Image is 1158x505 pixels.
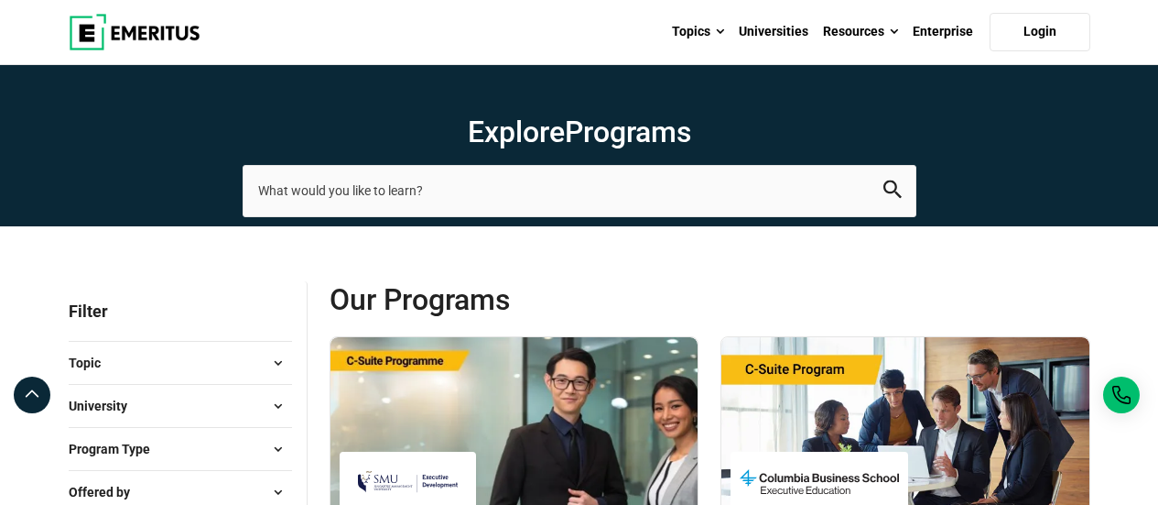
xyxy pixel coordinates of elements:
[69,353,115,373] span: Topic
[69,435,292,463] button: Program Type
[243,114,916,150] h1: Explore
[990,13,1090,51] a: Login
[69,396,142,416] span: University
[69,439,165,459] span: Program Type
[349,461,468,502] img: Singapore Management University
[740,461,899,502] img: Columbia Business School Executive Education
[69,482,145,502] span: Offered by
[883,181,902,202] button: search
[330,281,710,318] span: Our Programs
[883,185,902,203] a: search
[69,349,292,377] button: Topic
[565,115,691,149] span: Programs
[243,165,916,216] input: search-page
[69,281,292,341] p: Filter
[69,392,292,420] button: University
